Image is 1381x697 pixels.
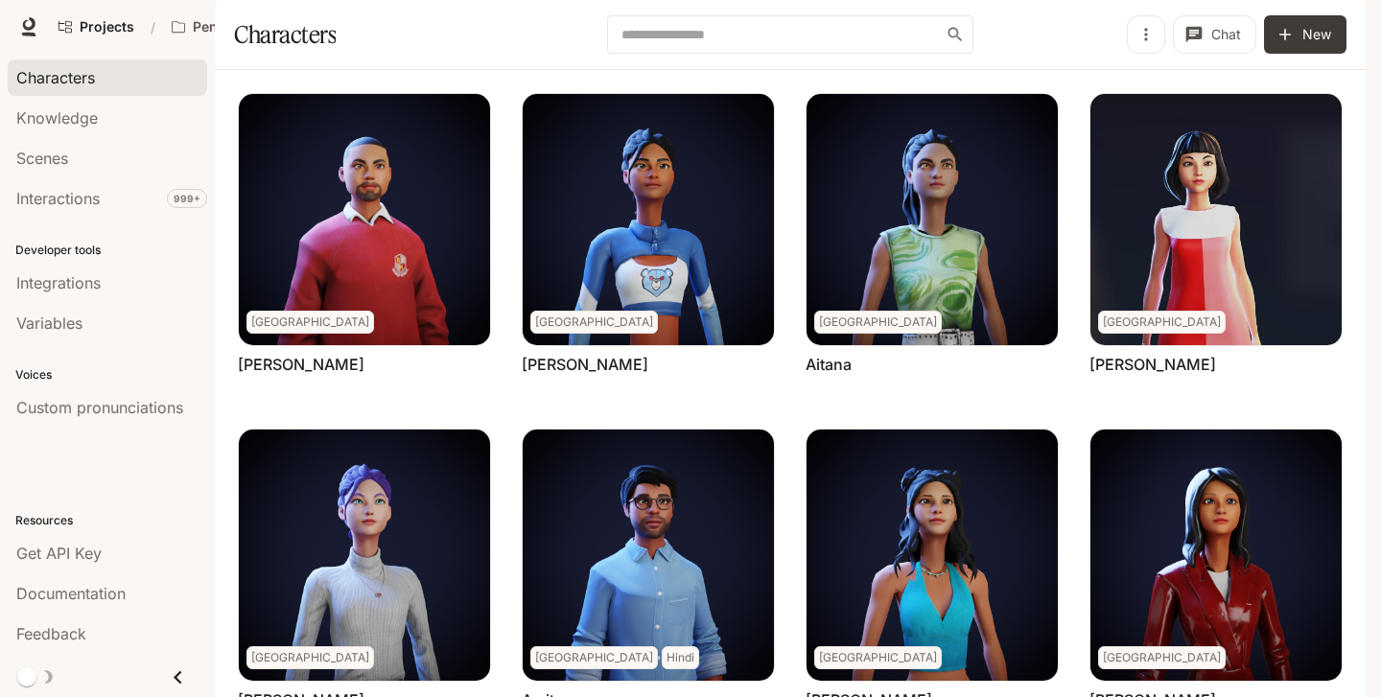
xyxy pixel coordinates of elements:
[239,430,490,681] img: Alison
[193,19,300,35] p: Pen Pals [Production]
[1089,354,1216,375] a: [PERSON_NAME]
[239,94,490,345] img: Abel
[143,17,163,37] div: /
[807,94,1058,345] img: Aitana
[163,8,330,46] button: Open workspace menu
[1090,94,1342,345] img: Akira
[806,354,852,375] a: Aitana
[50,8,143,46] a: Go to projects
[1264,15,1346,54] button: New
[523,430,774,681] img: Amit
[523,94,774,345] img: Adelina
[1090,430,1342,681] img: Angie
[1173,15,1256,54] button: Chat
[80,19,134,35] span: Projects
[522,354,648,375] a: [PERSON_NAME]
[807,430,1058,681] img: Anaya
[234,15,336,54] h1: Characters
[238,354,364,375] a: [PERSON_NAME]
